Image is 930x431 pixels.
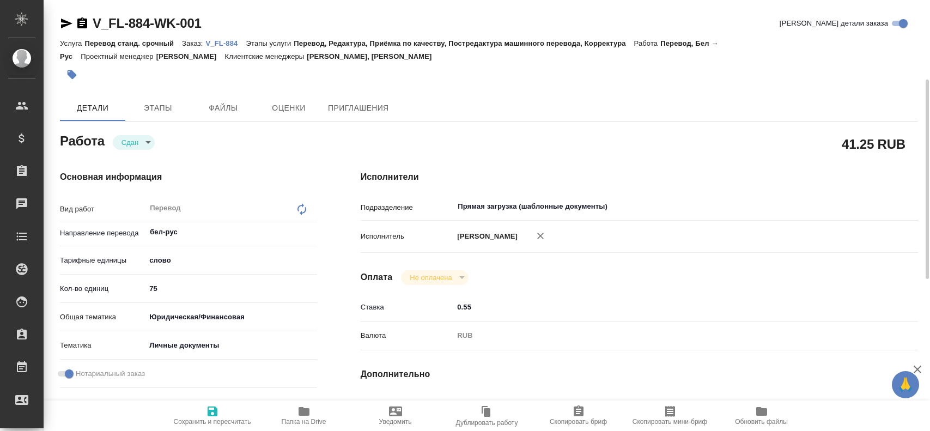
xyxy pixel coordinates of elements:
button: Папка на Drive [258,400,350,431]
p: Тематика [60,340,145,351]
button: Обновить файлы [716,400,807,431]
button: Open [311,231,313,233]
span: Обновить файлы [735,418,788,426]
p: [PERSON_NAME] [453,231,518,242]
div: слово [145,251,317,270]
div: Сдан [113,135,155,150]
p: Работа [634,39,661,47]
p: Клиентские менеджеры [225,52,307,60]
p: Тарифные единицы [60,255,145,266]
div: RUB [453,326,871,345]
button: Скопировать ссылку [76,17,89,30]
a: V_FL-884 [206,38,246,47]
button: Дублировать работу [441,400,533,431]
button: Сохранить и пересчитать [167,400,258,431]
p: Перевод, Редактура, Приёмка по качеству, Постредактура машинного перевода, Корректура [294,39,634,47]
span: Папка на Drive [282,418,326,426]
div: Юридическая/Финансовая [145,308,317,326]
p: Заказ: [182,39,205,47]
span: Дублировать работу [456,419,518,427]
button: Скопировать бриф [533,400,624,431]
input: ✎ Введи что-нибудь [453,299,871,315]
p: Перевод станд. срочный [84,39,182,47]
p: Общая тематика [60,312,145,323]
a: V_FL-884-WK-001 [93,16,202,31]
p: Последнее изменение [361,398,454,409]
h2: Работа [60,130,105,150]
p: Проектный менеджер [81,52,156,60]
div: Личные документы [145,336,317,355]
input: Пустое поле [453,395,871,411]
p: Исполнитель [361,231,454,242]
input: ✎ Введи что-нибудь [145,281,317,296]
button: 🙏 [892,371,919,398]
p: Подразделение [361,202,454,213]
span: Файлы [197,101,250,115]
span: Сохранить и пересчитать [174,418,251,426]
p: V_FL-884 [206,39,246,47]
h4: Исполнители [361,171,918,184]
span: Нотариальный заказ [76,368,145,379]
p: [PERSON_NAME] [156,52,225,60]
button: Удалить исполнителя [528,224,552,248]
p: Валюта [361,330,454,341]
p: Услуга [60,39,84,47]
button: Open [866,205,868,208]
div: Сдан [401,270,468,285]
p: [PERSON_NAME], [PERSON_NAME] [307,52,440,60]
button: Сдан [118,138,142,147]
span: Оценки [263,101,315,115]
button: Скопировать мини-бриф [624,400,716,431]
button: Уведомить [350,400,441,431]
span: 🙏 [896,373,915,396]
h2: 41.25 RUB [842,135,905,153]
span: Детали [66,101,119,115]
button: Добавить тэг [60,63,84,87]
p: Ставка [361,302,454,313]
button: Не оплачена [406,273,455,282]
p: Вид работ [60,204,145,215]
h4: Дополнительно [361,368,918,381]
p: Кол-во единиц [60,283,145,294]
span: [PERSON_NAME] детали заказа [780,18,888,29]
button: Скопировать ссылку для ЯМессенджера [60,17,73,30]
h4: Основная информация [60,171,317,184]
p: Этапы услуги [246,39,294,47]
p: Направление перевода [60,228,145,239]
span: Скопировать бриф [550,418,607,426]
span: Этапы [132,101,184,115]
span: Уведомить [379,418,412,426]
span: Приглашения [328,101,389,115]
h4: Оплата [361,271,393,284]
span: Скопировать мини-бриф [633,418,707,426]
